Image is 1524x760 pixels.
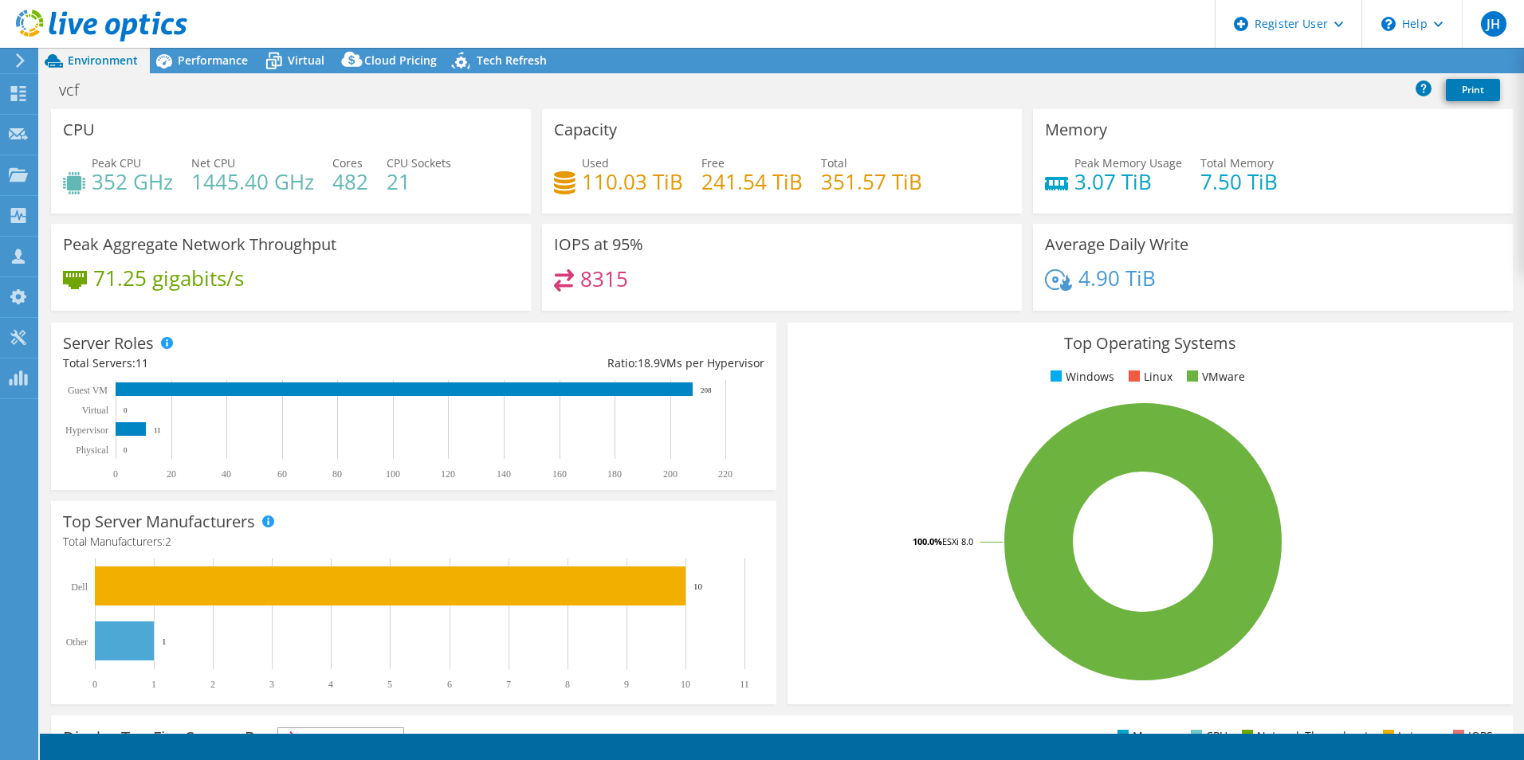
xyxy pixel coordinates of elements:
[113,468,118,480] text: 0
[582,173,683,190] h4: 110.03 TiB
[506,679,511,690] text: 7
[63,355,414,372] div: Total Servers:
[1045,236,1188,253] h3: Average Daily Write
[1125,368,1172,386] li: Linux
[387,173,451,190] h4: 21
[68,385,108,396] text: Guest VM
[66,637,88,648] text: Other
[328,679,333,690] text: 4
[277,468,287,480] text: 60
[1074,173,1182,190] h4: 3.07 TiB
[1200,155,1274,170] span: Total Memory
[607,468,622,480] text: 180
[82,405,109,416] text: Virtual
[554,236,643,253] h3: IOPS at 95%
[93,269,244,287] h4: 71.25 gigabits/s
[740,679,749,690] text: 11
[1379,727,1439,745] li: Latency
[1381,17,1396,31] svg: \n
[191,173,314,190] h4: 1445.40 GHz
[71,582,88,593] text: Dell
[1449,727,1493,745] li: IOPS
[364,53,437,68] span: Cloud Pricing
[638,355,660,370] span: 18.9
[1446,79,1500,101] a: Print
[799,335,1501,352] h3: Top Operating Systems
[92,155,141,170] span: Peak CPU
[178,53,248,68] span: Performance
[1045,121,1107,139] h3: Memory
[124,446,128,454] text: 0
[580,270,628,288] h4: 8315
[68,53,138,68] span: Environment
[63,236,336,253] h3: Peak Aggregate Network Throughput
[552,468,567,480] text: 160
[1074,155,1182,170] span: Peak Memory Usage
[554,121,617,139] h3: Capacity
[1183,368,1245,386] li: VMware
[701,155,725,170] span: Free
[63,513,255,531] h3: Top Server Manufacturers
[269,679,274,690] text: 3
[210,679,215,690] text: 2
[821,155,847,170] span: Total
[332,155,363,170] span: Cores
[165,534,171,549] span: 2
[76,445,108,456] text: Physical
[701,386,712,394] text: 208
[63,533,764,550] h4: Total Manufacturers:
[414,355,764,372] div: Ratio: VMs per Hypervisor
[151,679,156,690] text: 1
[1114,727,1176,745] li: Memory
[681,679,690,690] text: 10
[387,679,392,690] text: 5
[387,155,451,170] span: CPU Sockets
[477,53,547,68] span: Tech Refresh
[92,679,97,690] text: 0
[1047,368,1114,386] li: Windows
[332,468,342,480] text: 80
[447,679,452,690] text: 6
[52,81,104,99] h1: vcf
[222,468,231,480] text: 40
[942,535,973,547] tspan: ESXi 8.0
[701,173,803,190] h4: 241.54 TiB
[288,53,324,68] span: Virtual
[154,426,161,434] text: 11
[63,121,95,139] h3: CPU
[63,335,154,352] h3: Server Roles
[1187,727,1227,745] li: CPU
[663,468,678,480] text: 200
[1200,173,1278,190] h4: 7.50 TiB
[162,637,167,646] text: 1
[278,728,403,747] span: IOPS
[386,468,400,480] text: 100
[693,582,703,591] text: 10
[441,468,455,480] text: 120
[65,425,108,436] text: Hypervisor
[1078,269,1156,287] h4: 4.90 TiB
[565,679,570,690] text: 8
[136,355,148,370] span: 11
[624,679,629,690] text: 9
[92,173,173,190] h4: 352 GHz
[497,468,511,480] text: 140
[718,468,733,480] text: 220
[582,155,609,170] span: Used
[332,173,368,190] h4: 482
[191,155,235,170] span: Net CPU
[821,173,922,190] h4: 351.57 TiB
[1238,727,1369,745] li: Network Throughput
[167,468,176,480] text: 20
[913,535,942,547] tspan: 100.0%
[124,406,128,414] text: 0
[1481,11,1506,37] span: JH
